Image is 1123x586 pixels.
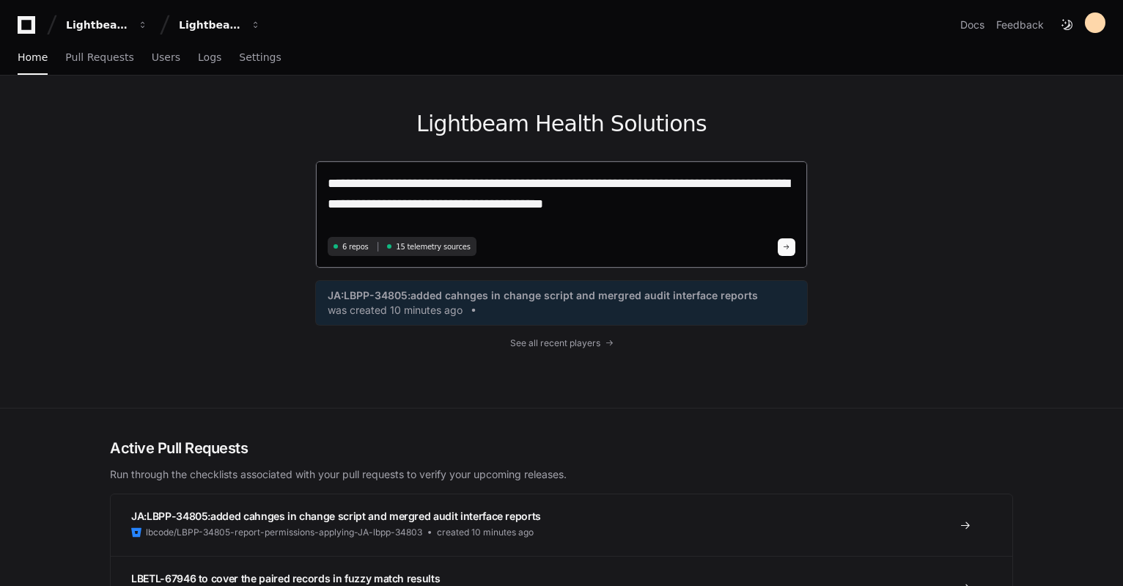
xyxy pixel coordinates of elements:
[239,53,281,62] span: Settings
[996,18,1044,32] button: Feedback
[18,53,48,62] span: Home
[179,18,242,32] div: Lightbeam Health Solutions
[65,53,133,62] span: Pull Requests
[198,41,221,75] a: Logs
[131,510,541,522] span: JA:LBPP-34805:added cahnges in change script and mergred audit interface reports
[510,337,600,349] span: See all recent players
[315,337,808,349] a: See all recent players
[146,527,422,538] span: lbcode/LBPP-34805-report-permissions-applying-JA-lbpp-34803
[239,41,281,75] a: Settings
[65,41,133,75] a: Pull Requests
[315,111,808,137] h1: Lightbeam Health Solutions
[328,288,795,318] a: JA:LBPP-34805:added cahnges in change script and mergred audit interface reportswas created 10 mi...
[152,41,180,75] a: Users
[342,241,369,252] span: 6 repos
[396,241,470,252] span: 15 telemetry sources
[960,18,984,32] a: Docs
[131,572,440,585] span: LBETL-67946 to cover the paired records in fuzzy match results
[111,494,1012,556] a: JA:LBPP-34805:added cahnges in change script and mergred audit interface reportslbcode/LBPP-34805...
[110,438,1013,458] h2: Active Pull Requests
[60,12,154,38] button: Lightbeam Health
[328,288,758,303] span: JA:LBPP-34805:added cahnges in change script and mergred audit interface reports
[152,53,180,62] span: Users
[437,527,534,538] span: created 10 minutes ago
[110,467,1013,482] p: Run through the checklists associated with your pull requests to verify your upcoming releases.
[328,303,463,318] span: was created 10 minutes ago
[198,53,221,62] span: Logs
[173,12,267,38] button: Lightbeam Health Solutions
[66,18,129,32] div: Lightbeam Health
[18,41,48,75] a: Home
